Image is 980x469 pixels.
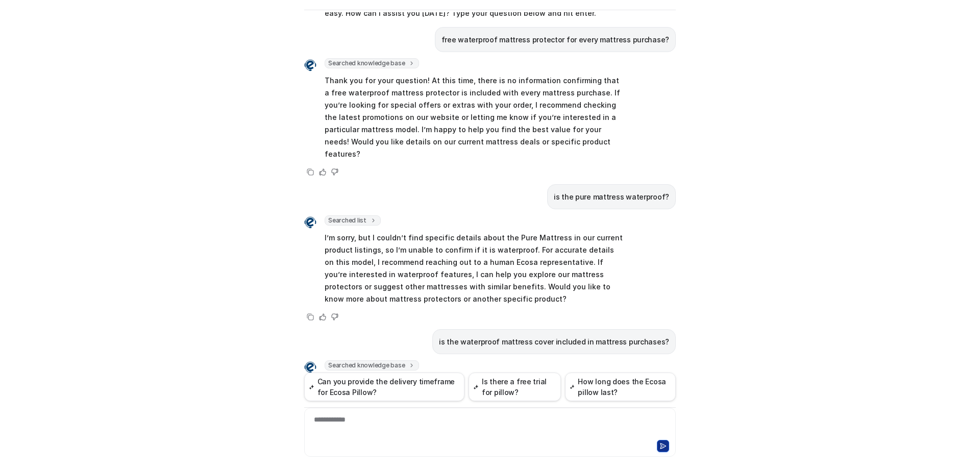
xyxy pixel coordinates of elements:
img: Widget [304,59,316,71]
p: Thank you for your question! At this time, there is no information confirming that a free waterpr... [325,75,623,160]
span: Searched knowledge base [325,360,419,371]
button: Is there a free trial for pillow? [469,373,561,401]
p: I’m sorry, but I couldn’t find specific details about the Pure Mattress in our current product li... [325,232,623,305]
span: Searched list [325,215,381,226]
span: Searched knowledge base [325,58,419,68]
p: is the pure mattress waterproof? [554,191,669,203]
button: Can you provide the delivery timeframe for Ecosa Pillow? [304,373,464,401]
p: free waterproof mattress protector for every mattress purchase? [442,34,669,46]
img: Widget [304,216,316,229]
p: is the waterproof mattress cover included in mattress purchases? [439,336,669,348]
img: Widget [304,361,316,374]
button: How long does the Ecosa pillow last? [565,373,676,401]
